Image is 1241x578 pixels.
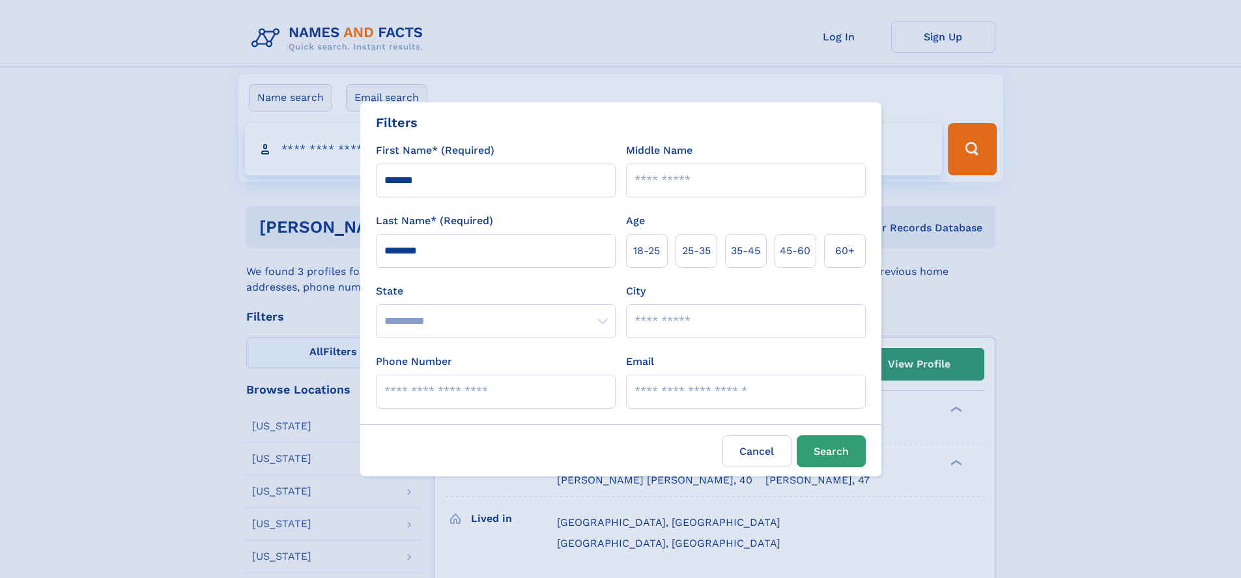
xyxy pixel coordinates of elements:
span: 35‑45 [731,243,760,259]
span: 25‑35 [682,243,711,259]
span: 60+ [835,243,855,259]
label: Last Name* (Required) [376,213,493,229]
label: Email [626,354,654,369]
label: Phone Number [376,354,452,369]
span: 45‑60 [780,243,810,259]
label: State [376,283,616,299]
label: Age [626,213,645,229]
label: Cancel [722,435,792,467]
label: First Name* (Required) [376,143,494,158]
span: 18‑25 [633,243,660,259]
label: City [626,283,646,299]
button: Search [797,435,866,467]
div: Filters [376,113,418,132]
label: Middle Name [626,143,692,158]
